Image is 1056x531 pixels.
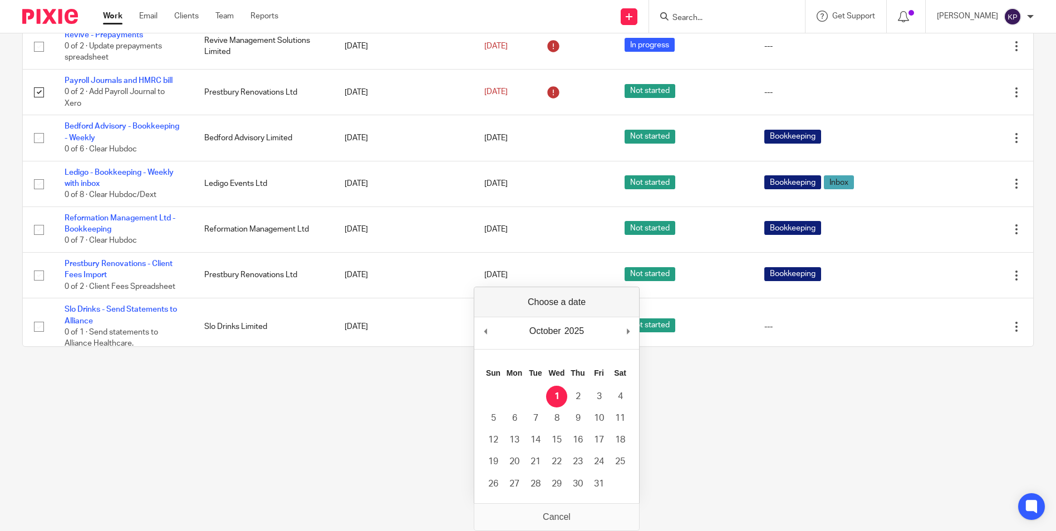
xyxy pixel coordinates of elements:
div: --- [764,321,882,332]
span: Not started [625,267,675,281]
abbr: Wednesday [548,368,564,377]
td: [DATE] [333,298,473,356]
td: [DATE] [333,115,473,161]
button: 27 [504,473,525,495]
span: 0 of 7 · Clear Hubdoc [65,237,137,245]
a: Prestbury Renovations - Client Fees Import [65,260,173,279]
button: 23 [567,451,588,473]
a: Payroll Journals and HMRC bill [65,77,173,85]
span: [DATE] [484,42,508,50]
abbr: Tuesday [529,368,542,377]
span: Get Support [832,12,875,20]
abbr: Thursday [571,368,585,377]
button: 2 [567,386,588,407]
abbr: Friday [594,368,604,377]
td: [DATE] [333,161,473,206]
a: Email [139,11,158,22]
button: 24 [588,451,610,473]
span: 0 of 2 · Update prepayments spreadsheet [65,42,162,62]
span: Bookkeeping [764,175,821,189]
a: Work [103,11,122,22]
span: 0 of 8 · Clear Hubdoc/Dext [65,191,156,199]
div: October [528,323,563,340]
a: Clients [174,11,199,22]
td: Bedford Advisory Limited [193,115,333,161]
span: 0 of 6 · Clear Hubdoc [65,145,137,153]
span: In progress [625,38,675,52]
button: 30 [567,473,588,495]
span: Bookkeeping [764,130,821,144]
span: Not started [625,130,675,144]
span: Not started [625,175,675,189]
abbr: Saturday [614,368,626,377]
a: Reports [251,11,278,22]
button: 16 [567,429,588,451]
td: [DATE] [333,23,473,69]
span: [DATE] [484,88,508,96]
td: Prestbury Renovations Ltd [193,253,333,298]
span: Bookkeeping [764,221,821,235]
button: 3 [588,386,610,407]
button: 20 [504,451,525,473]
button: 29 [546,473,567,495]
a: Slo Drinks - Send Statements to Alliance [65,306,177,324]
td: Reformation Management Ltd [193,206,333,252]
td: Ledigo Events Ltd [193,161,333,206]
span: 0 of 1 · Send statements to Alliance Healthcare. [65,328,158,348]
input: Search [671,13,772,23]
span: [DATE] [484,180,508,188]
a: Revive - Prepayments [65,31,143,39]
button: 15 [546,429,567,451]
p: [PERSON_NAME] [937,11,998,22]
button: 8 [546,407,567,429]
a: Bedford Advisory - Bookkeeping - Weekly [65,122,179,141]
button: 25 [610,451,631,473]
div: --- [764,41,882,52]
button: 9 [567,407,588,429]
button: 6 [504,407,525,429]
span: Not started [625,84,675,98]
a: Ledigo - Bookkeeping - Weekly with inbox [65,169,174,188]
td: Revive Management Solutions Limited [193,23,333,69]
span: Not started [625,221,675,235]
span: [DATE] [484,272,508,279]
button: 17 [588,429,610,451]
button: 5 [483,407,504,429]
span: [DATE] [484,225,508,233]
td: [DATE] [333,206,473,252]
button: 7 [525,407,546,429]
abbr: Sunday [486,368,500,377]
td: [DATE] [333,253,473,298]
button: 10 [588,407,610,429]
span: Inbox [824,175,854,189]
button: 14 [525,429,546,451]
a: Reformation Management Ltd - Bookkeeping [65,214,175,233]
td: Prestbury Renovations Ltd [193,69,333,115]
abbr: Monday [507,368,522,377]
button: Previous Month [480,323,491,340]
button: 26 [483,473,504,495]
div: 2025 [563,323,586,340]
button: 31 [588,473,610,495]
button: Next Month [622,323,633,340]
a: Team [215,11,234,22]
button: 11 [610,407,631,429]
button: 13 [504,429,525,451]
span: 0 of 2 · Client Fees Spreadsheet [65,283,175,291]
td: Slo Drinks Limited [193,298,333,356]
span: Bookkeeping [764,267,821,281]
td: [DATE] [333,69,473,115]
img: svg%3E [1004,8,1021,26]
button: 4 [610,386,631,407]
span: [DATE] [484,134,508,142]
button: 22 [546,451,567,473]
button: 18 [610,429,631,451]
img: Pixie [22,9,78,24]
span: Not started [625,318,675,332]
button: 12 [483,429,504,451]
span: 0 of 2 · Add Payroll Journal to Xero [65,88,165,108]
button: 28 [525,473,546,495]
button: 1 [546,386,567,407]
div: --- [764,87,882,98]
button: 21 [525,451,546,473]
